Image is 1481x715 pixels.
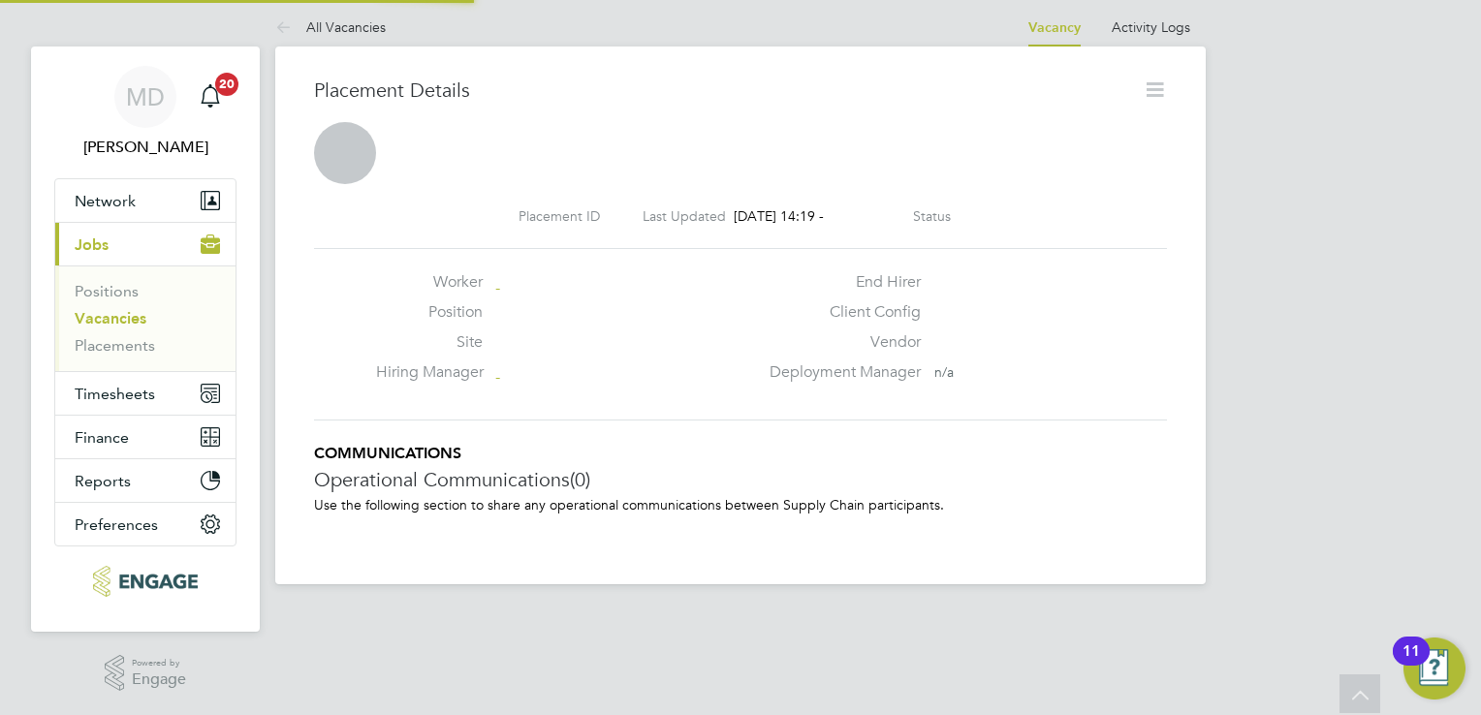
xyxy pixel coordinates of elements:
[376,332,483,353] label: Site
[75,192,136,210] span: Network
[643,207,726,225] label: Last Updated
[215,73,238,96] span: 20
[55,459,236,502] button: Reports
[93,566,197,597] img: xede-logo-retina.png
[758,362,921,383] label: Deployment Manager
[126,84,165,109] span: MD
[55,265,236,371] div: Jobs
[75,472,131,490] span: Reports
[376,362,483,383] label: Hiring Manager
[1028,19,1081,36] a: Vacancy
[519,207,600,225] label: Placement ID
[1403,637,1465,699] button: Open Resource Center, 11 new notifications
[31,47,260,632] nav: Main navigation
[75,336,155,355] a: Placements
[75,385,155,403] span: Timesheets
[75,235,109,254] span: Jobs
[55,372,236,415] button: Timesheets
[314,78,1128,103] h3: Placement Details
[55,503,236,545] button: Preferences
[1402,651,1420,676] div: 11
[314,467,1167,492] h3: Operational Communications
[314,444,1167,464] h5: COMMUNICATIONS
[54,136,236,159] span: Martina Davey
[376,272,483,293] label: Worker
[55,416,236,458] button: Finance
[275,18,386,36] a: All Vacancies
[75,515,158,534] span: Preferences
[75,309,146,327] a: Vacancies
[55,179,236,222] button: Network
[191,66,230,128] a: 20
[758,332,921,353] label: Vendor
[758,272,921,293] label: End Hirer
[376,302,483,323] label: Position
[734,207,824,225] span: [DATE] 14:19 -
[934,363,954,381] span: n/a
[314,496,1167,513] p: Use the following section to share any operational communications between Supply Chain participants.
[913,207,951,225] label: Status
[132,671,186,688] span: Engage
[570,467,590,492] span: (0)
[75,428,129,447] span: Finance
[54,66,236,159] a: MD[PERSON_NAME]
[132,655,186,671] span: Powered by
[54,566,236,597] a: Go to home page
[75,282,139,300] a: Positions
[758,302,921,323] label: Client Config
[1112,18,1190,36] a: Activity Logs
[105,655,187,692] a: Powered byEngage
[55,223,236,265] button: Jobs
